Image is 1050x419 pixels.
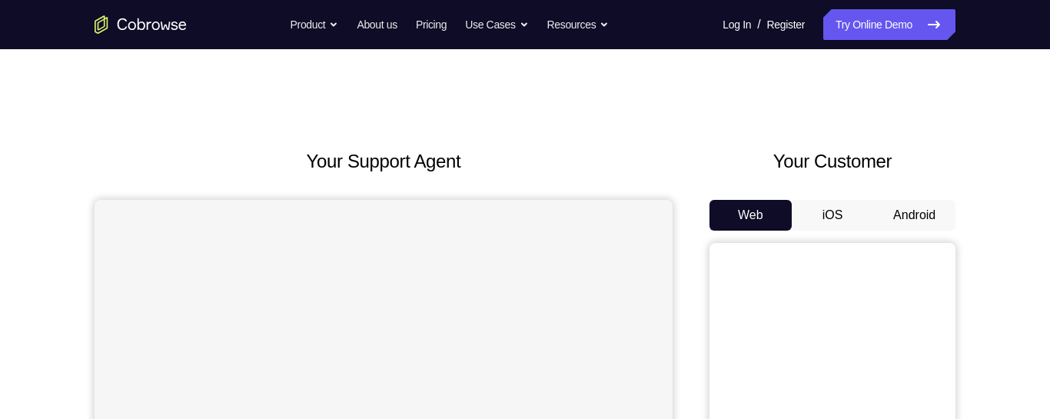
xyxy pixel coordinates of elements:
span: / [757,15,760,34]
button: Web [709,200,792,231]
a: About us [357,9,397,40]
a: Register [767,9,805,40]
a: Go to the home page [95,15,187,34]
a: Log In [723,9,751,40]
a: Try Online Demo [823,9,955,40]
button: Resources [547,9,610,40]
button: Product [291,9,339,40]
button: iOS [792,200,874,231]
button: Android [873,200,955,231]
button: Use Cases [465,9,528,40]
a: Pricing [416,9,447,40]
h2: Your Customer [709,148,955,175]
h2: Your Support Agent [95,148,673,175]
